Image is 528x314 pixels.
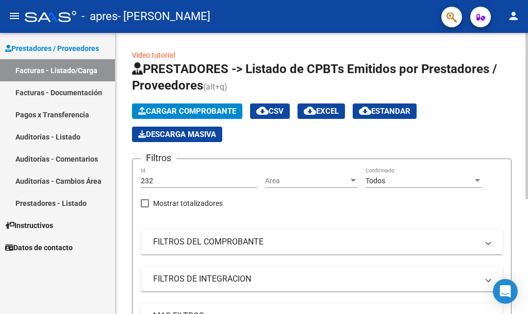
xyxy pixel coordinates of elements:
[81,5,118,28] span: - apres
[138,130,216,139] span: Descarga Masiva
[118,5,210,28] span: - [PERSON_NAME]
[153,197,223,210] span: Mostrar totalizadores
[366,177,385,185] span: Todos
[153,273,478,285] mat-panel-title: FILTROS DE INTEGRACION
[203,82,227,92] span: (alt+q)
[8,10,21,22] mat-icon: menu
[359,107,410,116] span: Estandar
[132,62,497,93] span: PRESTADORES -> Listado de CPBTs Emitidos por Prestadores / Proveedores
[256,107,284,116] span: CSV
[250,103,290,119] button: CSV
[304,104,316,117] mat-icon: cloud_download
[132,51,175,59] a: Video tutorial
[256,104,269,117] mat-icon: cloud_download
[298,103,345,119] button: EXCEL
[141,267,503,291] mat-expansion-panel-header: FILTROS DE INTEGRACION
[493,279,518,304] div: Open Intercom Messenger
[5,220,53,231] span: Instructivos
[153,236,478,248] mat-panel-title: FILTROS DEL COMPROBANTE
[5,242,73,253] span: Datos de contacto
[5,43,99,54] span: Prestadores / Proveedores
[132,127,222,142] button: Descarga Masiva
[138,107,236,116] span: Cargar Comprobante
[353,103,417,119] button: Estandar
[507,10,520,22] mat-icon: person
[132,127,222,142] app-download-masive: Descarga masiva de comprobantes (adjuntos)
[141,230,503,254] mat-expansion-panel-header: FILTROS DEL COMPROBANTE
[304,107,339,116] span: EXCEL
[132,103,242,119] button: Cargar Comprobante
[359,104,371,117] mat-icon: cloud_download
[141,151,176,165] h3: Filtros
[265,177,349,185] span: Area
